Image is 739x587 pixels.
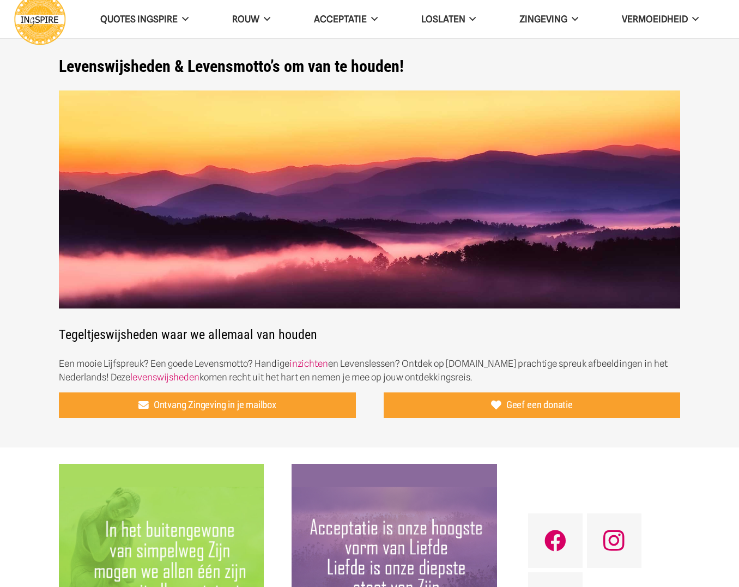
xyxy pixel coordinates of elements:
span: Ontvang Zingeving in je mailbox [154,399,276,411]
a: Geef een donatie [384,392,681,419]
span: Geef een donatie [506,399,573,411]
a: Facebook [528,513,583,568]
span: QUOTES INGSPIRE [100,14,178,25]
a: ROUW [210,5,292,33]
a: Acceptatie [292,5,399,33]
a: Zingeving [498,5,600,33]
span: VERMOEIDHEID [622,14,688,25]
span: ROUW [232,14,259,25]
span: Loslaten [421,14,465,25]
img: Tegeltjes wijsheden die inspireren! - kijk op ingspire.nl [59,90,680,309]
a: Acceptatie is onze hoogste vorm van Liefde en Liefde is onze diepste staat van Zijn © [292,465,496,476]
p: Een mooie Lijfspreuk? Een goede Levensmotto? Handige en Levenslessen? Ontdek op [DOMAIN_NAME] pra... [59,357,680,384]
span: Acceptatie [314,14,367,25]
span: Zingeving [519,14,567,25]
a: inzichten [289,358,328,369]
a: In het buitengewone van simpelweg Zijn mogen we allen één zijn waaruit alles ontstaat © [59,465,264,476]
a: VERMOEIDHEID [600,5,720,33]
a: QUOTES INGSPIRE [78,5,210,33]
a: Ontvang Zingeving in je mailbox [59,392,356,419]
a: levenswijsheden [130,372,199,383]
a: Instagram [587,513,641,568]
a: Loslaten [399,5,498,33]
h1: Levenswijsheden & Levensmotto’s om van te houden! [59,57,680,76]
